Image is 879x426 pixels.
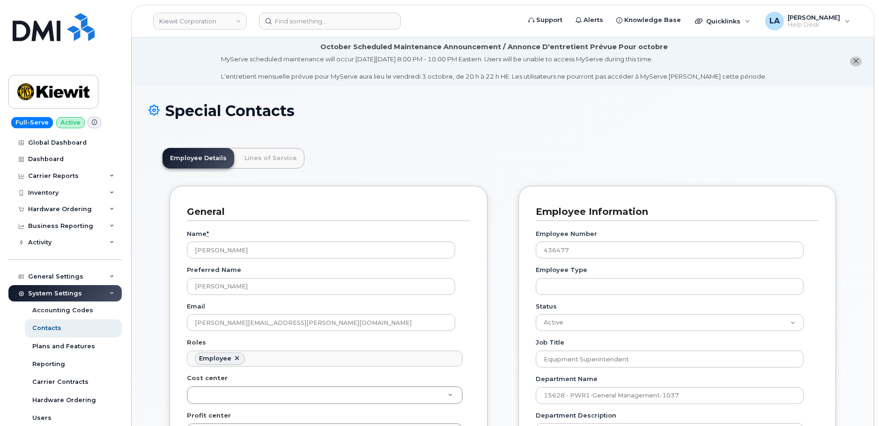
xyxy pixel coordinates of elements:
[199,355,231,362] div: Employee
[187,302,205,311] label: Email
[187,265,241,274] label: Preferred Name
[536,229,597,238] label: Employee Number
[187,338,206,347] label: Roles
[536,302,557,311] label: Status
[536,206,812,218] h3: Employee Information
[320,42,668,52] div: October Scheduled Maintenance Announcement / Annonce D'entretient Prévue Pour octobre
[536,338,564,347] label: Job Title
[536,265,587,274] label: Employee Type
[221,55,767,81] div: MyServe scheduled maintenance will occur [DATE][DATE] 8:00 PM - 10:00 PM Eastern. Users will be u...
[187,411,231,420] label: Profit center
[187,229,209,238] label: Name
[536,375,598,383] label: Department Name
[187,206,463,218] h3: General
[838,385,872,419] iframe: Messenger Launcher
[187,374,228,382] label: Cost center
[237,148,304,169] a: Lines of Service
[148,103,857,119] h1: Special Contacts
[207,230,209,237] abbr: required
[163,148,234,169] a: Employee Details
[850,57,862,66] button: close notification
[536,411,616,420] label: Department Description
